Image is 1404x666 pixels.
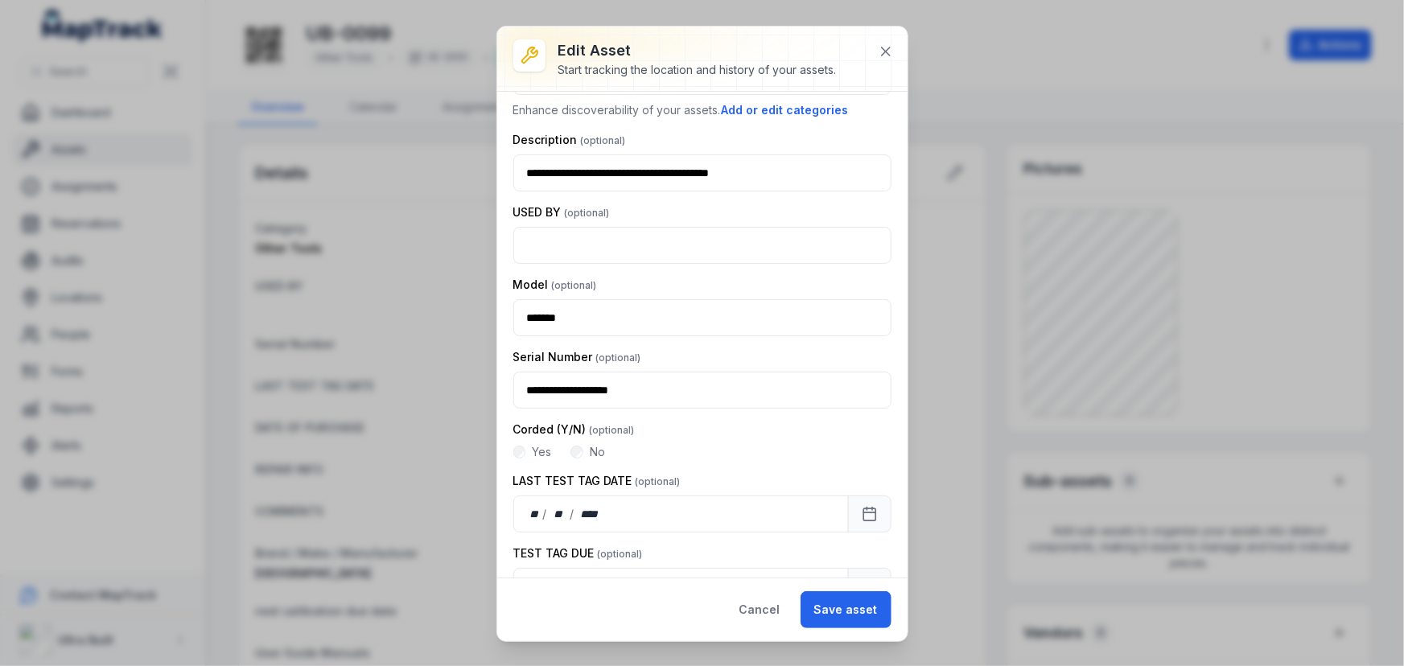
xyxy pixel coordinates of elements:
label: Yes [532,444,551,460]
label: LAST TEST TAG DATE [513,473,681,489]
button: Add or edit categories [721,101,850,119]
button: Save asset [801,591,891,628]
div: year, [575,506,605,522]
label: Corded (Y/N) [513,421,635,438]
label: Description [513,132,626,148]
button: Calendar [848,568,891,605]
button: Cancel [726,591,794,628]
div: Start tracking the location and history of your assets. [558,62,837,78]
div: month, [548,506,570,522]
label: No [590,444,605,460]
div: / [570,506,575,522]
label: Serial Number [513,349,641,365]
label: Model [513,277,597,293]
div: / [542,506,548,522]
h3: Edit asset [558,39,837,62]
p: Enhance discoverability of your assets. [513,101,891,119]
div: day, [527,506,543,522]
label: USED BY [513,204,610,220]
label: TEST TAG DUE [513,545,643,561]
button: Calendar [848,495,891,532]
